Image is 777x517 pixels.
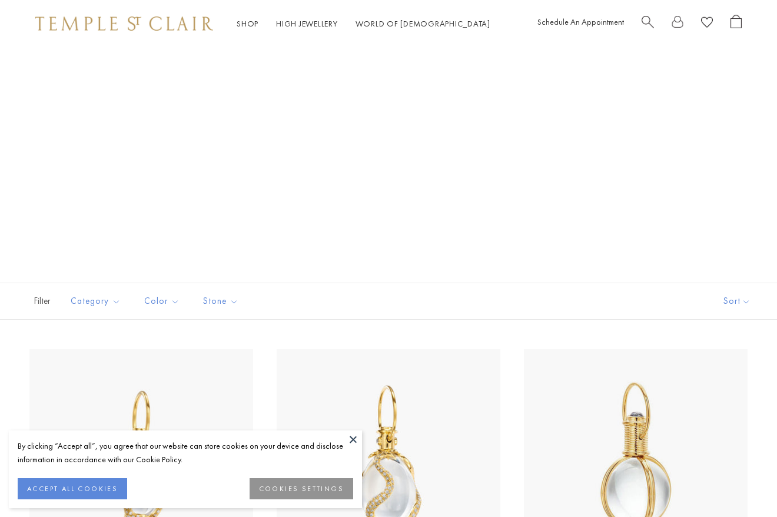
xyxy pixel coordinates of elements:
span: Color [138,294,188,309]
a: World of [DEMOGRAPHIC_DATA]World of [DEMOGRAPHIC_DATA] [356,18,490,29]
iframe: Gorgias live chat messenger [718,462,765,505]
span: Category [65,294,129,309]
a: High JewelleryHigh Jewellery [276,18,338,29]
nav: Main navigation [237,16,490,31]
button: Color [135,288,188,314]
a: View Wishlist [701,15,713,33]
button: Stone [194,288,247,314]
button: ACCEPT ALL COOKIES [18,478,127,499]
img: Temple St. Clair [35,16,213,31]
button: COOKIES SETTINGS [250,478,353,499]
span: Stone [197,294,247,309]
a: ShopShop [237,18,258,29]
a: Open Shopping Bag [730,15,742,33]
a: Schedule An Appointment [537,16,624,27]
a: Search [642,15,654,33]
div: By clicking “Accept all”, you agree that our website can store cookies on your device and disclos... [18,439,353,466]
button: Category [62,288,129,314]
button: Show sort by [697,283,777,319]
